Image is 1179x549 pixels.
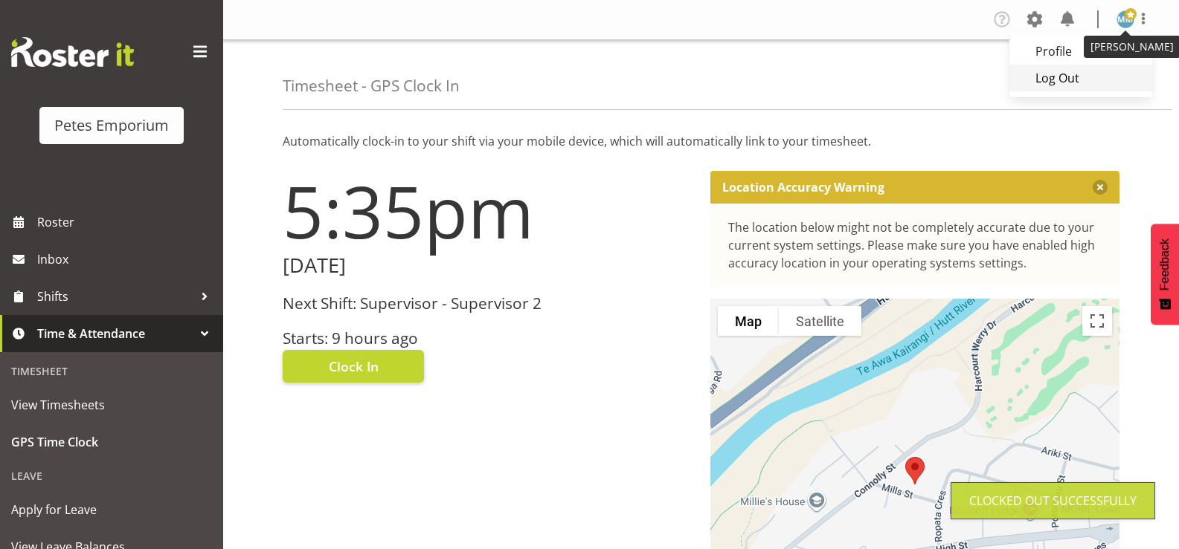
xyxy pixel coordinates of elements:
[329,357,379,376] span: Clock In
[4,461,219,491] div: Leave
[11,498,212,521] span: Apply for Leave
[11,431,212,453] span: GPS Time Clock
[1158,238,1172,290] span: Feedback
[283,350,424,383] button: Clock In
[1009,38,1152,65] a: Profile
[37,248,216,270] span: Inbox
[11,37,134,67] img: Rosterit website logo
[728,218,1102,272] div: The location below might not be completely accurate due to your current system settings. Please m...
[11,394,212,416] span: View Timesheets
[283,77,460,94] h4: Timesheet - GPS Clock In
[718,306,779,336] button: Show street map
[4,423,219,461] a: GPS Time Clock
[283,295,693,312] h3: Next Shift: Supervisor - Supervisor 2
[37,285,193,308] span: Shifts
[779,306,861,336] button: Show satellite imagery
[4,386,219,423] a: View Timesheets
[1151,224,1179,325] button: Feedback - Show survey
[54,114,169,137] div: Petes Emporium
[969,492,1137,510] div: Clocked out Successfully
[1093,180,1108,195] button: Close message
[722,180,884,195] p: Location Accuracy Warning
[283,254,693,277] h2: [DATE]
[283,171,693,251] h1: 5:35pm
[283,330,693,347] h3: Starts: 9 hours ago
[37,211,216,233] span: Roster
[1009,65,1152,91] a: Log Out
[1082,306,1112,336] button: Toggle fullscreen view
[283,132,1119,150] p: Automatically clock-in to your shift via your mobile device, which will automatically link to you...
[4,356,219,386] div: Timesheet
[1117,10,1134,28] img: mandy-mosley3858.jpg
[37,322,193,345] span: Time & Attendance
[4,491,219,528] a: Apply for Leave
